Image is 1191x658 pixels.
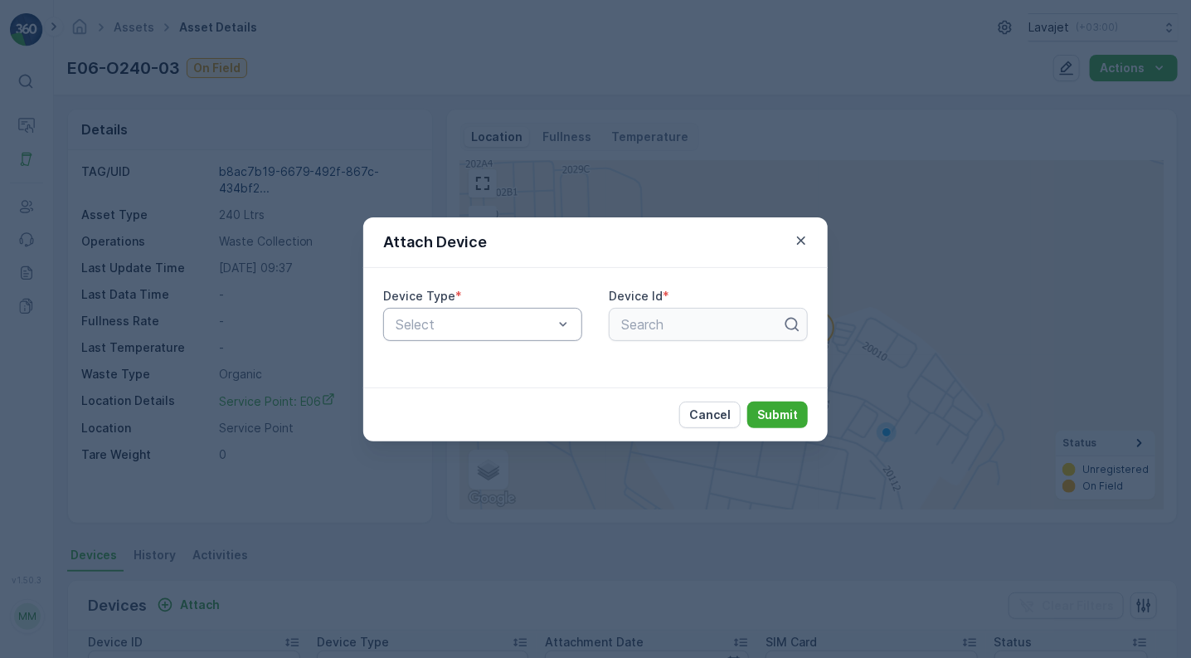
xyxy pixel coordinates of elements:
[383,231,487,254] p: Attach Device
[383,289,455,303] label: Device Type
[757,407,798,423] p: Submit
[609,289,663,303] label: Device Id
[689,407,731,423] p: Cancel
[747,402,808,428] button: Submit
[396,314,553,334] p: Select
[679,402,741,428] button: Cancel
